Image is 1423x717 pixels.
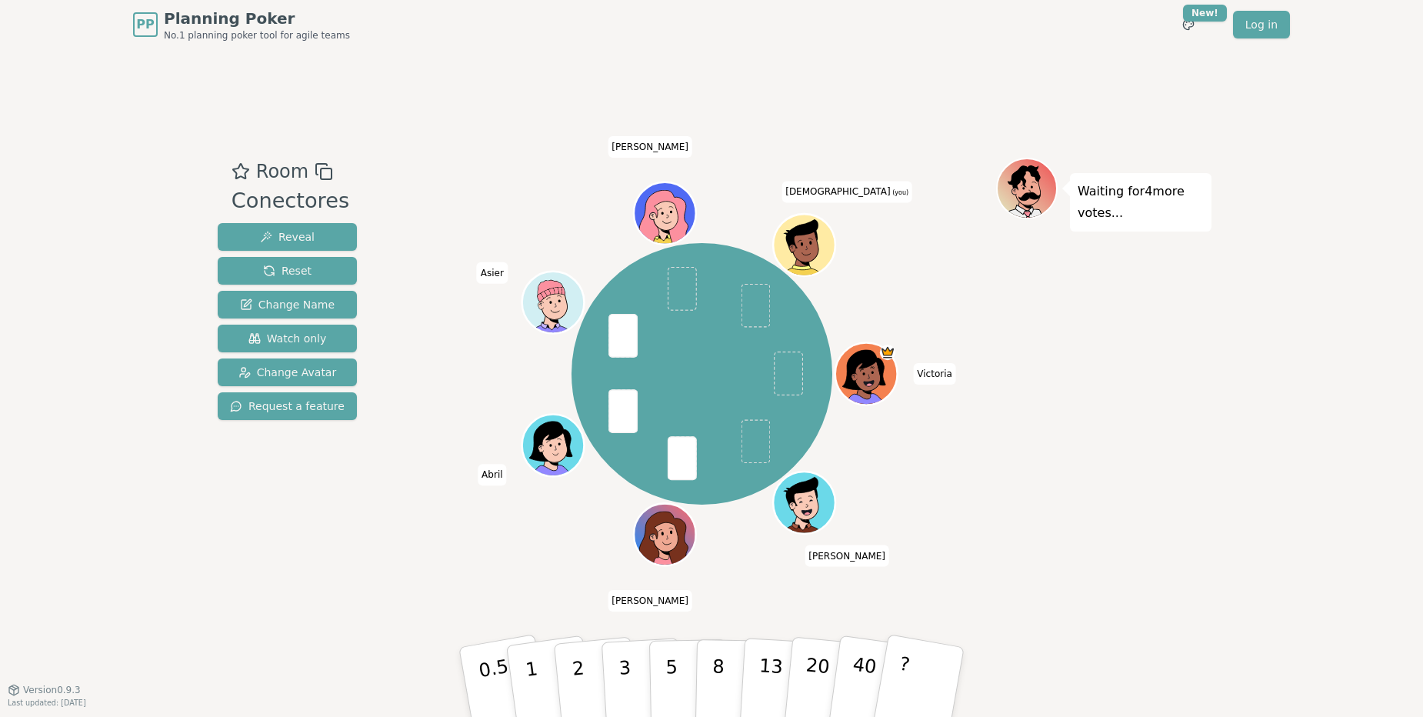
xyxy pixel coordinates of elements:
button: Add as favourite [232,158,250,185]
button: Reveal [218,223,357,251]
span: Planning Poker [164,8,350,29]
button: Version0.9.3 [8,684,81,696]
span: Click to change your name [781,181,912,202]
span: (you) [891,189,909,196]
span: Version 0.9.3 [23,684,81,696]
span: No.1 planning poker tool for agile teams [164,29,350,42]
button: New! [1175,11,1202,38]
button: Click to change your avatar [775,216,834,275]
button: Request a feature [218,392,357,420]
span: Change Avatar [238,365,337,380]
span: Request a feature [230,399,345,414]
a: Log in [1233,11,1290,38]
span: Change Name [240,297,335,312]
span: Reveal [260,229,315,245]
span: Watch only [248,331,327,346]
button: Change Avatar [218,358,357,386]
span: Click to change your name [608,590,692,612]
span: Last updated: [DATE] [8,699,86,707]
span: Click to change your name [478,464,506,485]
button: Reset [218,257,357,285]
span: PP [136,15,154,34]
span: Click to change your name [608,136,692,158]
button: Change Name [218,291,357,318]
span: Click to change your name [913,363,956,385]
span: Click to change your name [477,262,508,284]
div: New! [1183,5,1227,22]
a: PPPlanning PokerNo.1 planning poker tool for agile teams [133,8,350,42]
p: Waiting for 4 more votes... [1078,181,1204,224]
span: Room [256,158,308,185]
span: Victoria is the host [880,345,895,360]
button: Watch only [218,325,357,352]
span: Click to change your name [805,545,889,567]
div: Conectores [232,185,349,217]
span: Reset [263,263,312,278]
